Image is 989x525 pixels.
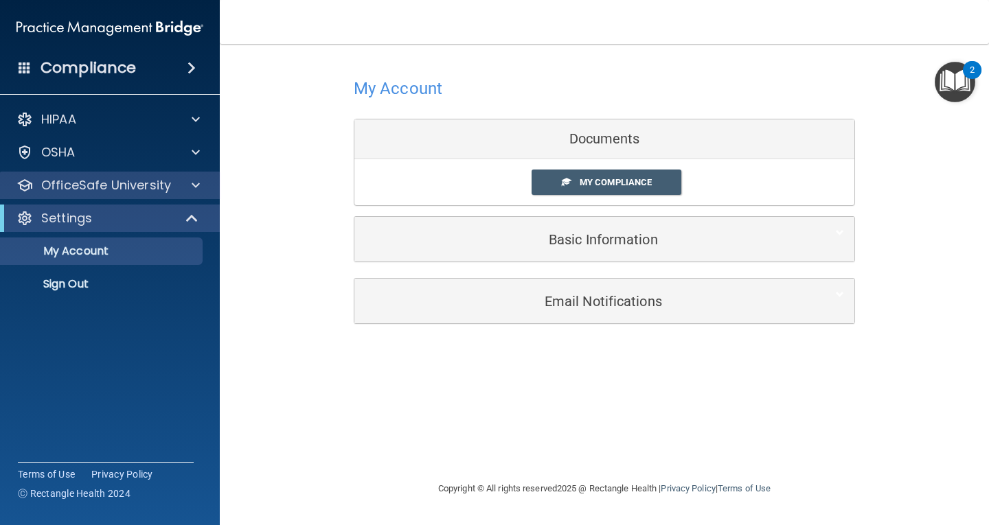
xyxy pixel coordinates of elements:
[365,232,802,247] h5: Basic Information
[18,467,75,481] a: Terms of Use
[354,119,854,159] div: Documents
[718,483,771,493] a: Terms of Use
[9,277,196,291] p: Sign Out
[41,144,76,161] p: OSHA
[41,210,92,226] p: Settings
[365,224,844,255] a: Basic Information
[9,244,196,258] p: My Account
[365,285,844,316] a: Email Notifications
[41,177,171,194] p: OfficeSafe University
[18,487,130,500] span: Ⓒ Rectangle Health 2024
[16,210,199,226] a: Settings
[16,14,203,42] img: PMB logo
[16,144,200,161] a: OSHA
[91,467,153,481] a: Privacy Policy
[365,294,802,309] h5: Email Notifications
[661,483,715,493] a: Privacy Policy
[16,111,200,128] a: HIPAA
[580,177,652,187] span: My Compliance
[354,80,442,97] h4: My Account
[16,177,200,194] a: OfficeSafe University
[354,467,855,511] div: Copyright © All rights reserved 2025 @ Rectangle Health | |
[935,62,975,102] button: Open Resource Center, 2 new notifications
[970,70,975,88] div: 2
[41,58,136,78] h4: Compliance
[41,111,76,128] p: HIPAA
